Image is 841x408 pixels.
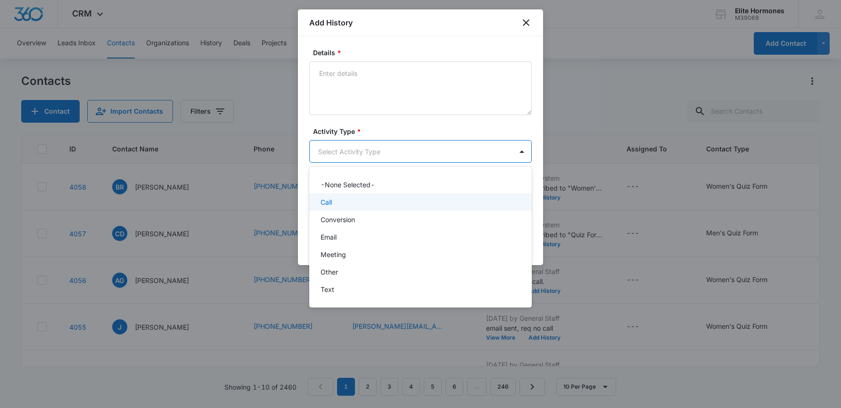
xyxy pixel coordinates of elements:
[321,232,337,242] p: Email
[321,284,334,294] p: Text
[321,180,375,190] p: -None Selected-
[321,267,338,277] p: Other
[321,215,355,225] p: Conversion
[321,197,332,207] p: Call
[321,250,346,259] p: Meeting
